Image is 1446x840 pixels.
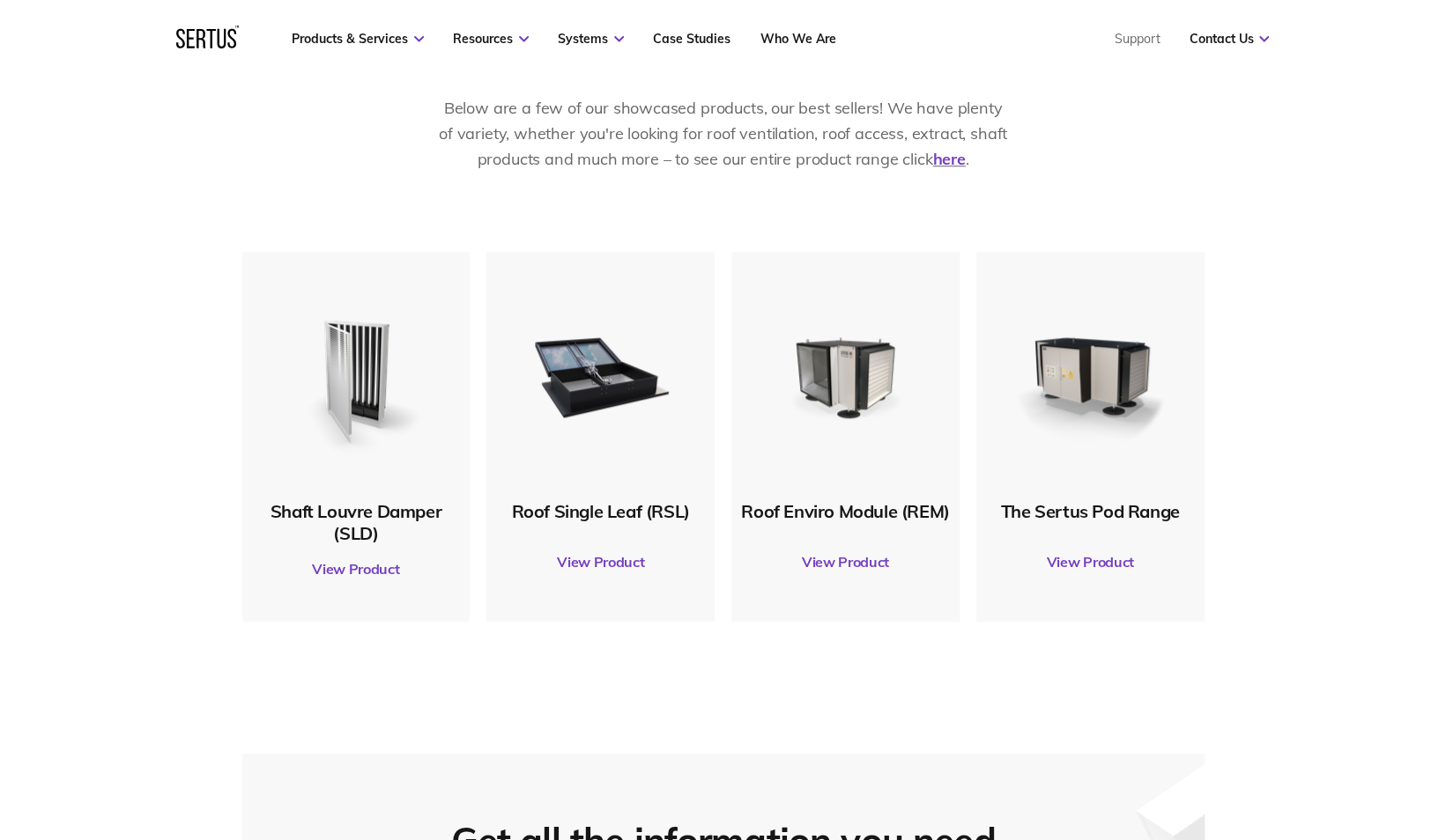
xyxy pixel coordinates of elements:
[932,149,965,169] a: here
[251,544,462,593] a: View Product
[495,537,706,586] a: View Product
[437,96,1010,172] p: Below are a few of our showcased products, our best sellers! We have plenty of variety, whether y...
[453,31,529,47] a: Resources
[740,537,951,586] a: View Product
[292,31,424,47] a: Products & Services
[1114,31,1160,47] a: Support
[985,537,1196,586] a: View Product
[740,500,951,522] div: Roof Enviro Module (REM)
[251,500,462,544] div: Shaft Louvre Damper (SLD)
[1129,636,1446,840] iframe: Chat Widget
[760,31,835,47] a: Who We Are
[653,31,730,47] a: Case Studies
[558,31,624,47] a: Systems
[985,500,1196,522] div: The Sertus Pod Range
[495,500,706,522] div: Roof Single Leaf (RSL)
[1189,31,1269,47] a: Contact Us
